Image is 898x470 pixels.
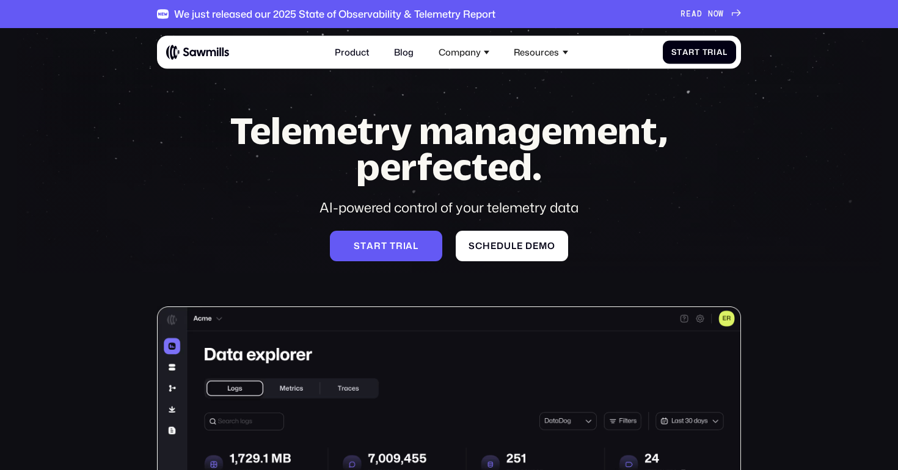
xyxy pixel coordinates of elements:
[539,240,547,251] span: m
[697,9,703,18] span: D
[211,198,688,217] div: AI-powered control of your telemetry data
[504,240,511,251] span: u
[703,48,708,57] span: T
[663,41,737,63] a: StartTrial
[682,48,688,57] span: a
[469,240,475,251] span: S
[396,240,403,251] span: r
[517,240,523,251] span: e
[475,240,483,251] span: c
[714,9,719,18] span: O
[328,40,376,65] a: Product
[533,240,539,251] span: e
[708,9,714,18] span: N
[403,240,406,251] span: i
[677,48,682,57] span: t
[390,240,396,251] span: t
[511,240,517,251] span: l
[374,240,381,251] span: r
[671,48,677,57] span: S
[718,9,724,18] span: W
[688,48,695,57] span: r
[692,9,697,18] span: A
[695,48,700,57] span: t
[456,231,568,262] a: Scheduledemo
[717,48,723,57] span: a
[354,240,360,251] span: S
[525,240,533,251] span: d
[714,48,717,57] span: i
[681,9,686,18] span: R
[387,40,420,65] a: Blog
[547,240,555,251] span: o
[413,240,418,251] span: l
[497,240,504,251] span: d
[211,112,688,185] h1: Telemetry management, perfected.
[686,9,692,18] span: E
[681,9,740,18] a: READNOW
[174,8,495,20] div: We just released our 2025 State of Observability & Telemetry Report
[406,240,413,251] span: a
[707,48,714,57] span: r
[432,40,496,65] div: Company
[439,47,481,58] div: Company
[360,240,367,251] span: t
[381,240,387,251] span: t
[367,240,374,251] span: a
[330,231,442,262] a: Starttrial
[491,240,497,251] span: e
[723,48,728,57] span: l
[514,47,559,58] div: Resources
[483,240,491,251] span: h
[507,40,574,65] div: Resources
